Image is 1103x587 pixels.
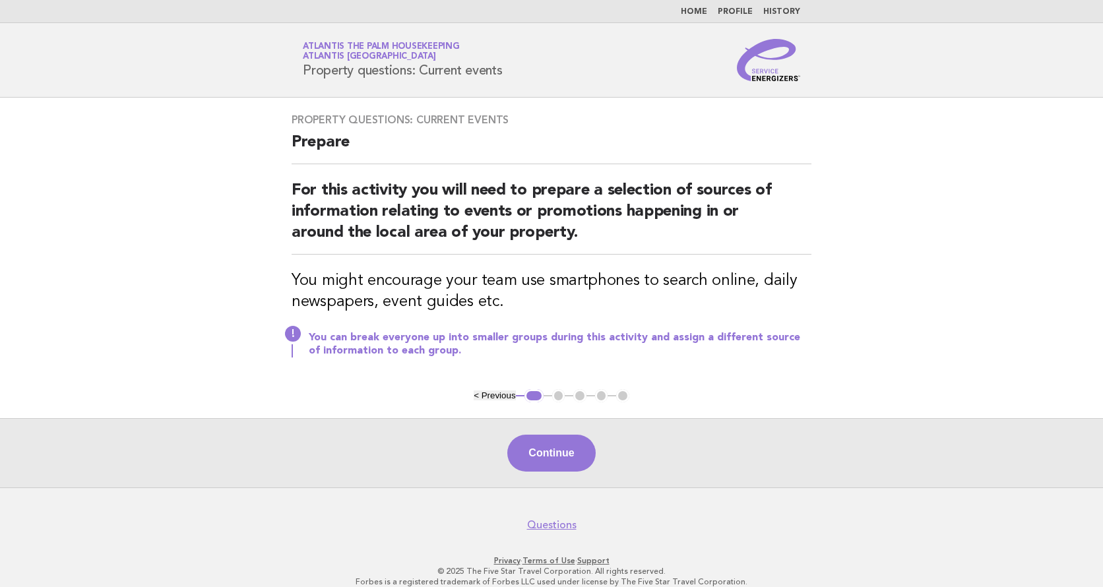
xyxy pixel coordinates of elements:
[474,390,515,400] button: < Previous
[303,43,503,77] h1: Property questions: Current events
[527,518,577,532] a: Questions
[718,8,753,16] a: Profile
[577,556,610,565] a: Support
[522,556,575,565] a: Terms of Use
[524,389,544,402] button: 1
[148,566,955,576] p: © 2025 The Five Star Travel Corporation. All rights reserved.
[494,556,520,565] a: Privacy
[292,180,811,255] h2: For this activity you will need to prepare a selection of sources of information relating to even...
[292,132,811,164] h2: Prepare
[309,331,811,357] p: You can break everyone up into smaller groups during this activity and assign a different source ...
[148,576,955,587] p: Forbes is a registered trademark of Forbes LLC used under license by The Five Star Travel Corpora...
[303,53,436,61] span: Atlantis [GEOGRAPHIC_DATA]
[292,270,811,313] h3: You might encourage your team use smartphones to search online, daily newspapers, event guides etc.
[303,42,460,61] a: Atlantis The Palm HousekeepingAtlantis [GEOGRAPHIC_DATA]
[292,113,811,127] h3: Property questions: Current events
[148,555,955,566] p: · ·
[507,435,595,472] button: Continue
[681,8,707,16] a: Home
[737,39,800,81] img: Service Energizers
[763,8,800,16] a: History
